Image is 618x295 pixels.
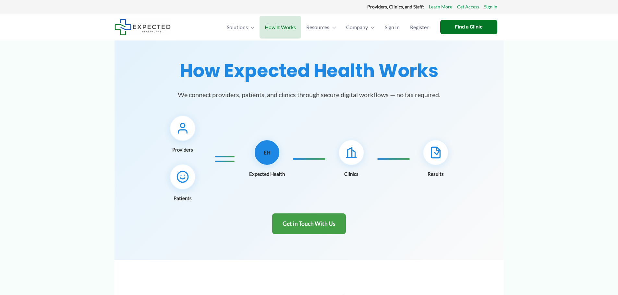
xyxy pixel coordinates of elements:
[222,16,260,39] a: SolutionsMenu Toggle
[248,16,254,39] span: Menu Toggle
[260,16,301,39] a: How It Works
[222,16,434,39] nav: Primary Site Navigation
[368,16,374,39] span: Menu Toggle
[227,16,248,39] span: Solutions
[385,16,400,39] span: Sign In
[163,89,455,100] p: We connect providers, patients, and clinics through secure digital workflows — no fax required.
[172,145,193,154] span: Providers
[115,19,171,35] img: Expected Healthcare Logo - side, dark font, small
[344,169,358,178] span: Clinics
[428,169,444,178] span: Results
[367,4,424,9] strong: Providers, Clinics, and Staff:
[272,213,346,234] a: Get in Touch With Us
[265,16,296,39] span: How It Works
[301,16,341,39] a: ResourcesMenu Toggle
[249,169,285,178] span: Expected Health
[429,3,452,11] a: Learn More
[341,16,380,39] a: CompanyMenu Toggle
[405,16,434,39] a: Register
[174,194,192,203] span: Patients
[264,148,270,157] span: EH
[329,16,336,39] span: Menu Toggle
[122,60,496,82] h1: How Expected Health Works
[484,3,497,11] a: Sign In
[380,16,405,39] a: Sign In
[410,16,429,39] span: Register
[440,20,497,34] a: Find a Clinic
[346,16,368,39] span: Company
[457,3,479,11] a: Get Access
[306,16,329,39] span: Resources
